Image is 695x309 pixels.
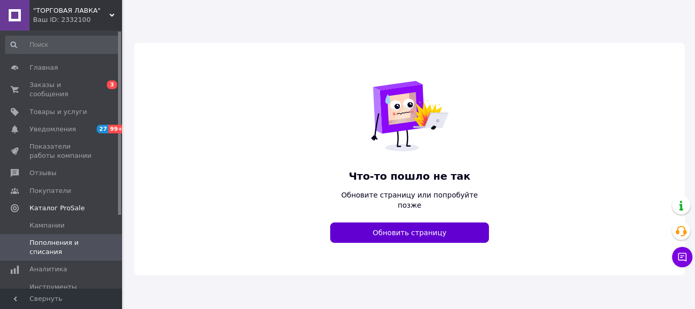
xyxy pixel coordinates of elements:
[30,221,65,230] span: Кампании
[108,125,125,133] span: 99+
[30,168,56,178] span: Отзывы
[5,36,120,54] input: Поиск
[672,247,692,267] button: Чат с покупателем
[33,6,109,15] span: "ТОРГОВАЯ ЛАВКА"
[33,15,122,24] div: Ваш ID: 2332100
[30,125,76,134] span: Уведомления
[30,107,87,117] span: Товары и услуги
[30,80,94,99] span: Заказы и сообщения
[107,80,117,89] span: 3
[330,222,489,243] button: Обновить страницу
[30,63,58,72] span: Главная
[30,204,84,213] span: Каталог ProSale
[30,265,67,274] span: Аналитика
[30,238,94,257] span: Пополнения и списания
[330,169,489,184] span: Что-то пошло не так
[30,283,94,301] span: Инструменты вебмастера и SEO
[30,142,94,160] span: Показатели работы компании
[30,186,71,195] span: Покупатели
[97,125,108,133] span: 27
[330,190,489,210] span: Обновите страницу или попробуйте позже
